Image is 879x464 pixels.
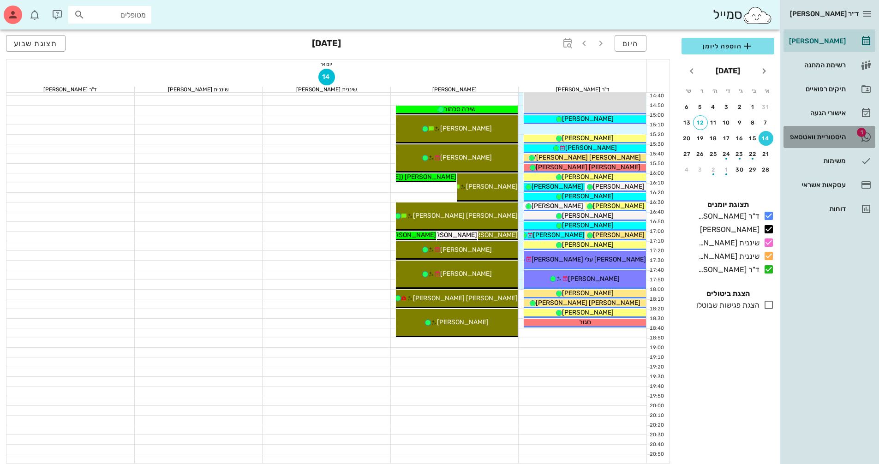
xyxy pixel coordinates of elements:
span: [PERSON_NAME] [PERSON_NAME] [536,163,640,171]
span: [PERSON_NAME] [562,173,614,181]
th: ג׳ [735,83,747,99]
div: 16:30 [647,199,666,207]
button: 11 [706,115,721,130]
div: 18 [706,135,721,142]
a: תיקים רפואיים [783,78,875,100]
span: 14 [318,73,335,81]
div: 26 [693,151,708,157]
div: 21 [759,151,773,157]
div: 16:10 [647,179,666,187]
div: 20:50 [647,451,666,458]
div: 4 [706,104,721,110]
div: 1 [746,104,760,110]
div: 20:20 [647,422,666,429]
div: 2 [706,167,721,173]
div: 4 [680,167,694,173]
th: ש׳ [682,83,694,99]
button: 28 [759,162,773,177]
div: 19 [693,135,708,142]
a: תגהיסטוריית וואטסאפ [783,126,875,148]
div: אישורי הגעה [787,109,846,117]
span: [PERSON_NAME] [593,231,645,239]
div: שיננית [PERSON_NAME] [694,238,759,249]
div: 2 [732,104,747,110]
span: [PERSON_NAME] [384,231,436,239]
div: 27 [680,151,694,157]
div: רשימת המתנה [787,61,846,69]
div: 23 [732,151,747,157]
div: 18:50 [647,334,666,342]
button: 31 [759,100,773,114]
button: 2 [706,162,721,177]
span: [PERSON_NAME] [562,115,614,123]
span: [PERSON_NAME] [562,309,614,316]
a: דוחות [783,198,875,220]
div: 22 [746,151,760,157]
div: [PERSON_NAME] [391,87,519,92]
button: 5 [693,100,708,114]
span: [PERSON_NAME] [PERSON_NAME] [413,294,518,302]
span: [PERSON_NAME] [440,125,492,132]
div: 14:50 [647,102,666,110]
span: [PERSON_NAME] [593,202,645,210]
div: 24 [719,151,734,157]
span: [PERSON_NAME] [562,134,614,142]
th: ד׳ [722,83,734,99]
div: הצגת פגישות שבוטלו [693,300,759,311]
div: היסטוריית וואטסאפ [787,133,846,141]
button: 17 [719,131,734,146]
span: תצוגת שבוע [14,39,58,48]
div: 16:40 [647,208,666,216]
button: 25 [706,147,721,161]
span: ד״ר [PERSON_NAME] [790,10,859,18]
div: 15 [746,135,760,142]
div: 15:30 [647,141,666,149]
a: רשימת המתנה [783,54,875,76]
button: 15 [746,131,760,146]
img: SmileCloud logo [742,6,772,24]
button: 30 [732,162,747,177]
button: 22 [746,147,760,161]
span: [PERSON_NAME] [532,183,583,190]
div: שיננית [PERSON_NAME] [263,87,390,92]
div: שיננית [PERSON_NAME] [694,251,759,262]
button: 7 [759,115,773,130]
button: 1 [719,162,734,177]
button: 19 [693,131,708,146]
div: 16:20 [647,189,666,197]
div: 25 [706,151,721,157]
span: [PERSON_NAME] [425,231,477,239]
div: 17:20 [647,247,666,255]
button: 9 [732,115,747,130]
button: 3 [719,100,734,114]
span: [PERSON_NAME] [593,183,645,190]
div: 18:10 [647,296,666,303]
div: 18:40 [647,325,666,333]
div: דוחות [787,205,846,213]
button: 4 [706,100,721,114]
span: [PERSON_NAME] [532,202,583,210]
button: 8 [746,115,760,130]
div: 17 [719,135,734,142]
div: 7 [759,119,773,126]
div: תיקים רפואיים [787,85,846,93]
div: 30 [732,167,747,173]
div: 16 [732,135,747,142]
div: משימות [787,157,846,165]
button: 1 [746,100,760,114]
div: 19:20 [647,363,666,371]
th: ו׳ [695,83,707,99]
div: 17:10 [647,238,666,245]
span: תג [27,7,33,13]
div: יום א׳ [6,59,646,69]
div: 11 [706,119,721,126]
button: 4 [680,162,694,177]
div: [PERSON_NAME] [787,37,846,45]
div: 5 [693,104,708,110]
div: 9 [732,119,747,126]
div: ד"ר [PERSON_NAME] [694,211,759,222]
th: ב׳ [748,83,760,99]
div: 19:40 [647,383,666,391]
span: הוספה ליומן [689,41,767,52]
span: [PERSON_NAME] [440,154,492,161]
